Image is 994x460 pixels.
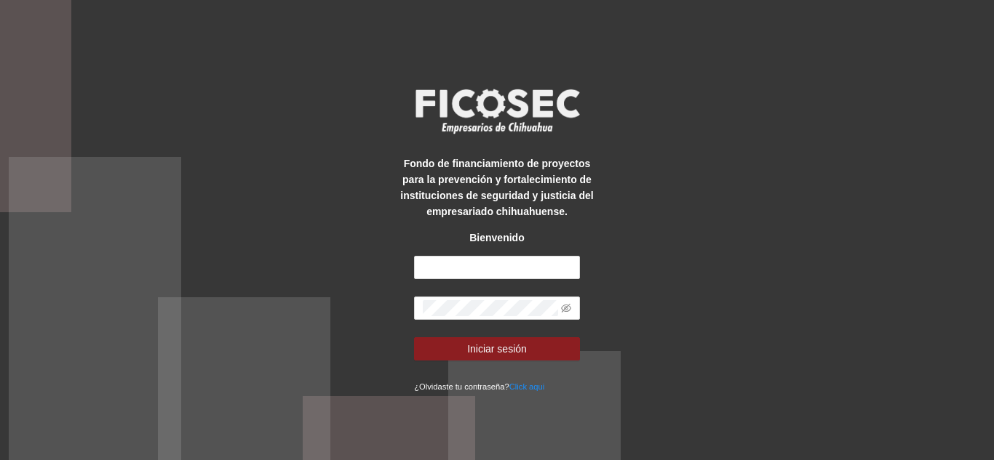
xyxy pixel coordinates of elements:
span: Iniciar sesión [467,341,527,357]
small: ¿Olvidaste tu contraseña? [414,382,544,391]
strong: Bienvenido [469,232,524,243]
img: logo [406,84,588,138]
strong: Fondo de financiamiento de proyectos para la prevención y fortalecimiento de instituciones de seg... [400,158,593,217]
span: eye-invisible [561,303,571,313]
button: Iniciar sesión [414,337,580,360]
a: Click aqui [509,382,545,391]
